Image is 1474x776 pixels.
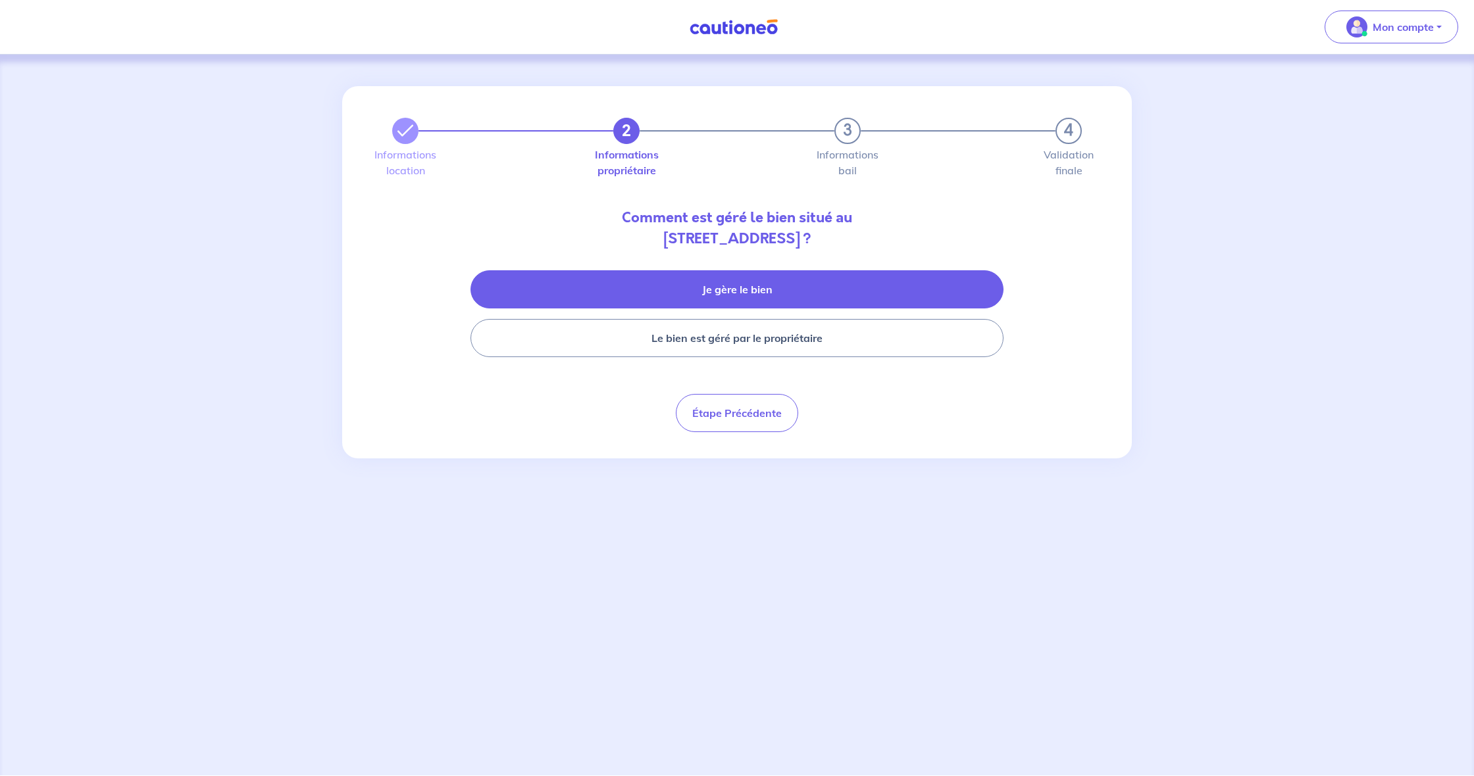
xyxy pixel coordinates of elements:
[1055,149,1082,176] label: Validation finale
[676,394,798,432] button: Étape Précédente
[470,270,1004,308] button: Je gère le bien
[382,207,1092,249] p: Comment est géré le bien situé au [STREET_ADDRESS] ?
[684,19,783,36] img: Cautioneo
[470,319,1004,357] button: Le bien est géré par le propriétaire
[1346,16,1367,37] img: illu_account_valid_menu.svg
[1373,19,1434,35] p: Mon compte
[613,118,640,144] button: 2
[613,149,640,176] label: Informations propriétaire
[834,149,861,176] label: Informations bail
[1325,11,1458,43] button: illu_account_valid_menu.svgMon compte
[392,149,419,176] label: Informations location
